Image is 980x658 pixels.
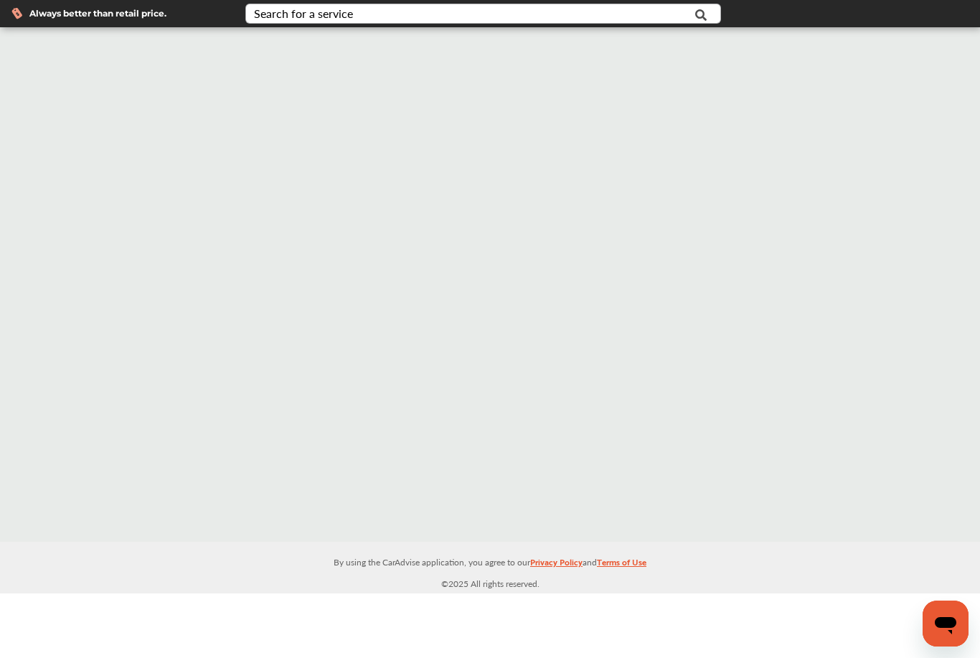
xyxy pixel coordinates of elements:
div: Search for a service [254,8,353,19]
iframe: Button to launch messaging window [923,601,969,647]
a: Privacy Policy [530,554,583,576]
span: Always better than retail price. [29,9,166,18]
img: dollor_label_vector.a70140d1.svg [11,7,22,19]
a: Terms of Use [597,554,646,576]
